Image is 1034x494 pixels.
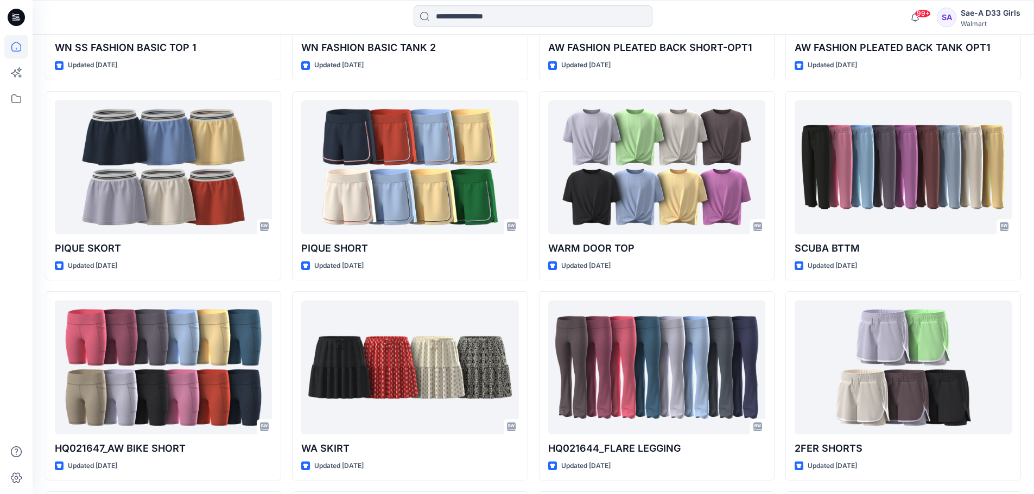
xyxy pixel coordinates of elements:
[314,260,364,272] p: Updated [DATE]
[561,260,611,272] p: Updated [DATE]
[301,100,518,234] a: PIQUE SHORT
[561,60,611,71] p: Updated [DATE]
[548,441,765,456] p: HQ021644_FLARE LEGGING
[961,7,1020,20] div: Sae-A D33 Girls
[301,241,518,256] p: PIQUE SHORT
[548,300,765,434] a: HQ021644_FLARE LEGGING
[548,100,765,234] a: WARM DOOR TOP
[55,441,272,456] p: HQ021647_AW BIKE SHORT
[561,460,611,472] p: Updated [DATE]
[937,8,956,27] div: SA
[915,9,931,18] span: 99+
[548,40,765,55] p: AW FASHION PLEATED BACK SHORT-OPT1
[55,40,272,55] p: WN SS FASHION BASIC TOP 1
[301,300,518,434] a: WA SKIRT
[55,100,272,234] a: PIQUE SKORT
[808,260,857,272] p: Updated [DATE]
[795,241,1012,256] p: SCUBA BTTM
[548,241,765,256] p: WARM DOOR TOP
[68,260,117,272] p: Updated [DATE]
[795,300,1012,434] a: 2FER SHORTS
[795,441,1012,456] p: 2FER SHORTS
[795,100,1012,234] a: SCUBA BTTM
[68,60,117,71] p: Updated [DATE]
[301,441,518,456] p: WA SKIRT
[301,40,518,55] p: WN FASHION BASIC TANK 2
[808,460,857,472] p: Updated [DATE]
[314,460,364,472] p: Updated [DATE]
[314,60,364,71] p: Updated [DATE]
[795,40,1012,55] p: AW FASHION PLEATED BACK TANK OPT1
[55,241,272,256] p: PIQUE SKORT
[808,60,857,71] p: Updated [DATE]
[961,20,1020,28] div: Walmart
[68,460,117,472] p: Updated [DATE]
[55,300,272,434] a: HQ021647_AW BIKE SHORT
